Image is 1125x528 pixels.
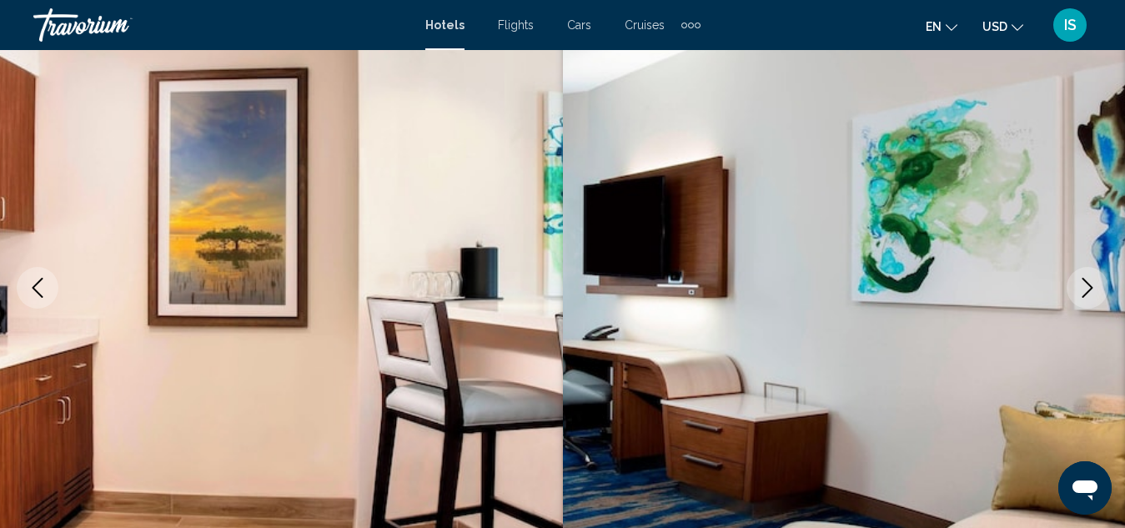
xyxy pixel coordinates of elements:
button: Change language [926,14,957,38]
button: Change currency [982,14,1023,38]
button: User Menu [1048,8,1092,43]
a: Flights [498,18,534,32]
iframe: Button to launch messaging window [1058,461,1112,515]
button: Previous image [17,267,58,309]
a: Travorium [33,8,409,42]
button: Extra navigation items [681,12,701,38]
span: IS [1064,17,1077,33]
span: en [926,20,942,33]
a: Hotels [425,18,465,32]
a: Cruises [625,18,665,32]
span: USD [982,20,1007,33]
a: Cars [567,18,591,32]
button: Next image [1067,267,1108,309]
